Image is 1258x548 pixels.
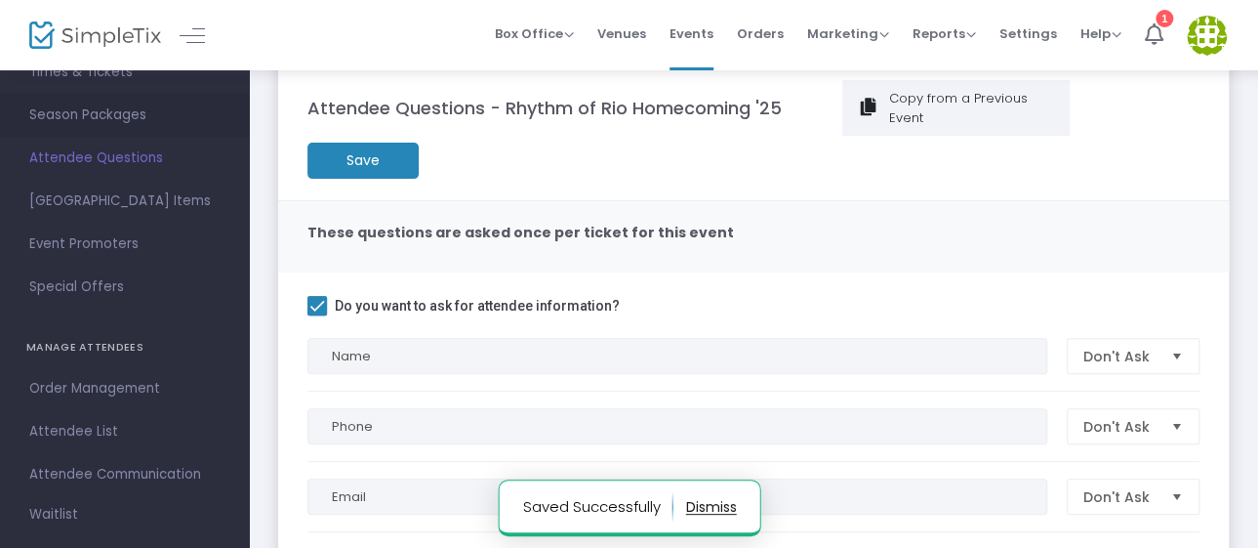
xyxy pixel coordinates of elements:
button: Select [1163,339,1191,373]
span: Attendee Communication [29,462,220,487]
span: Don't Ask [1083,347,1156,366]
span: Venues [597,9,646,59]
span: Orders [737,9,784,59]
h4: MANAGE ATTENDEES [26,328,223,367]
div: Copy from a Previous Event [886,89,1061,127]
span: Order Management [29,376,220,401]
m-button: Save [307,143,419,179]
m-panel-title: Attendee Questions - Rhythm of Rio Homecoming '25 [307,95,782,121]
span: Settings [999,9,1057,59]
span: Attendee List [29,419,220,444]
span: [GEOGRAPHIC_DATA] Items [29,189,220,214]
span: Help [1080,24,1121,43]
span: Do you want to ask for attendee information? [335,294,620,317]
p: Saved Successfully [522,491,672,523]
div: 1 [1156,9,1173,26]
span: Waitlist [29,505,78,525]
span: Events [670,9,713,59]
span: Times & Tickets [29,60,220,85]
span: Don't Ask [1083,417,1156,437]
button: dismiss [685,491,736,523]
span: Attendee Questions [29,146,220,171]
span: Event Promoters [29,232,220,257]
button: Select [1163,409,1191,443]
span: Marketing [807,24,889,43]
span: Reports [913,24,976,43]
button: Select [1163,480,1191,514]
span: Box Office [495,24,574,43]
span: Don't Ask [1083,487,1156,507]
span: Special Offers [29,274,220,300]
m-panel-subtitle: These questions are asked once per ticket for this event [307,223,734,243]
span: Season Packages [29,103,220,128]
